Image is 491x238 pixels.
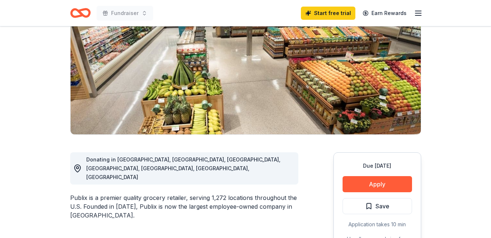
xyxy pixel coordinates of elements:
[343,198,412,214] button: Save
[97,6,153,21] button: Fundraiser
[358,7,411,20] a: Earn Rewards
[343,176,412,192] button: Apply
[111,9,139,18] span: Fundraiser
[70,4,91,22] a: Home
[86,156,280,180] span: Donating in [GEOGRAPHIC_DATA], [GEOGRAPHIC_DATA], [GEOGRAPHIC_DATA], [GEOGRAPHIC_DATA], [GEOGRAPH...
[70,193,298,220] div: Publix is a premier quality grocery retailer, serving 1,272 locations throughout the U.S. Founded...
[375,201,389,211] span: Save
[343,220,412,229] div: Application takes 10 min
[343,161,412,170] div: Due [DATE]
[301,7,355,20] a: Start free trial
